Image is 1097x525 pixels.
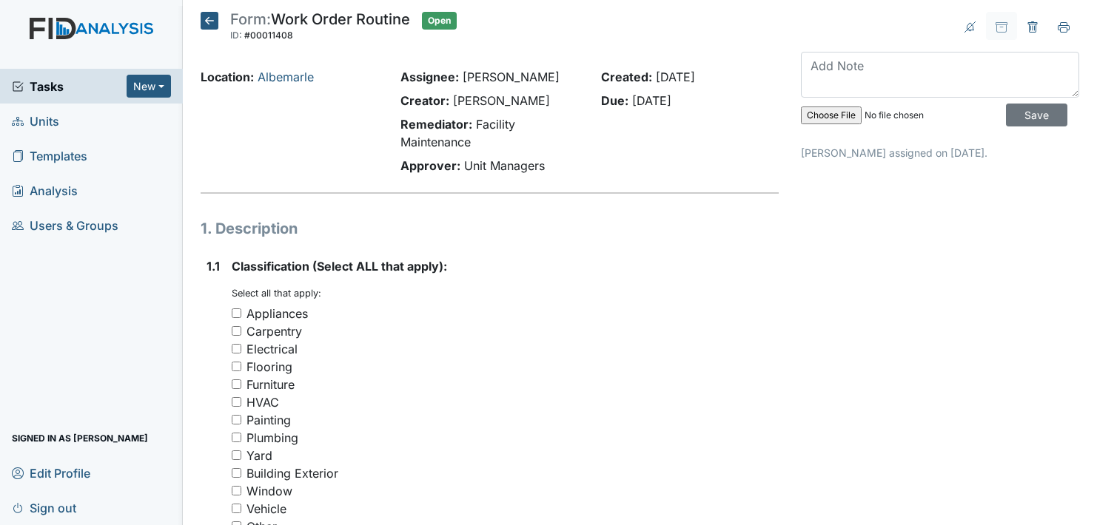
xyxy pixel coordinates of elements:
input: Carpentry [232,326,241,336]
div: Furniture [246,376,295,393]
div: Yard [246,447,272,464]
label: 1.1 [207,257,220,275]
input: Vehicle [232,504,241,513]
span: Classification (Select ALL that apply): [232,259,447,274]
div: Carpentry [246,322,302,340]
div: Window [246,482,292,500]
div: Work Order Routine [230,12,410,44]
span: Open [422,12,457,30]
span: [PERSON_NAME] [463,70,560,84]
a: Albemarle [258,70,314,84]
input: Furniture [232,379,241,389]
span: [PERSON_NAME] [453,93,550,108]
span: Analysis [12,179,78,202]
input: Yard [232,450,241,460]
strong: Remediator: [400,117,472,132]
div: Painting [246,411,291,429]
input: HVAC [232,397,241,407]
span: Edit Profile [12,461,90,484]
div: Electrical [246,340,298,358]
input: Window [232,486,241,495]
input: Plumbing [232,433,241,442]
span: Form: [230,10,271,28]
input: Painting [232,415,241,424]
button: New [127,75,171,98]
span: Users & Groups [12,214,118,237]
div: Flooring [246,358,292,376]
span: [DATE] [656,70,695,84]
p: [PERSON_NAME] assigned on [DATE]. [801,145,1079,160]
strong: Due: [601,93,628,108]
span: Templates [12,144,87,167]
strong: Assignee: [400,70,459,84]
small: Select all that apply: [232,288,321,299]
input: Save [1006,104,1067,126]
span: Sign out [12,496,76,519]
span: Signed in as [PERSON_NAME] [12,427,148,450]
div: Appliances [246,305,308,322]
input: Appliances [232,308,241,318]
div: HVAC [246,393,279,411]
div: Plumbing [246,429,298,447]
input: Flooring [232,362,241,371]
strong: Approver: [400,158,460,173]
span: #00011408 [244,30,293,41]
span: Units [12,109,59,132]
div: Vehicle [246,500,286,518]
span: [DATE] [632,93,671,108]
a: Tasks [12,78,127,95]
span: Unit Managers [464,158,545,173]
strong: Location: [201,70,254,84]
input: Building Exterior [232,468,241,478]
strong: Creator: [400,93,449,108]
strong: Created: [601,70,652,84]
h1: 1. Description [201,217,779,240]
span: ID: [230,30,242,41]
div: Building Exterior [246,464,338,482]
input: Electrical [232,344,241,353]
